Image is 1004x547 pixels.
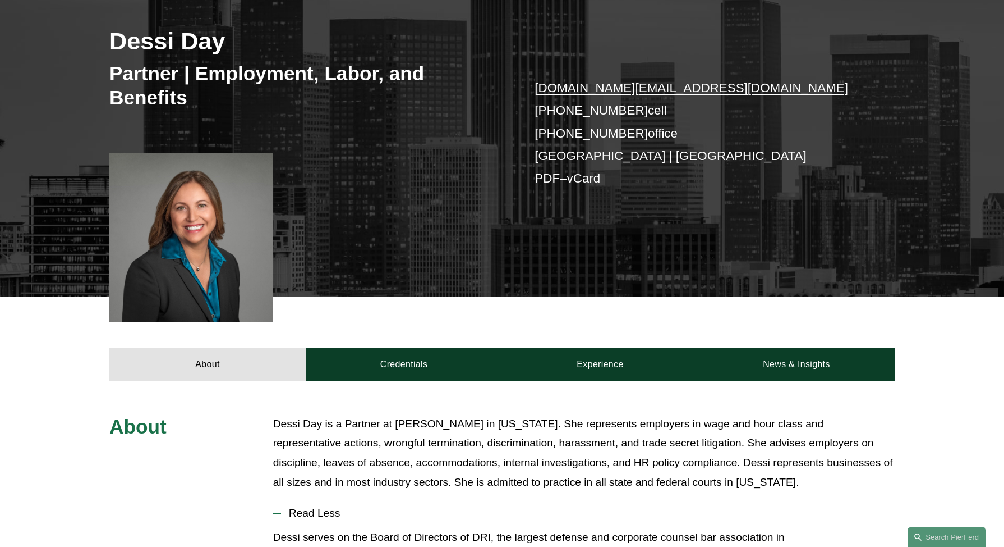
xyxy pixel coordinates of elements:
h2: Dessi Day [109,26,502,56]
a: vCard [567,171,601,185]
a: [PHONE_NUMBER] [535,126,648,140]
p: Dessi Day is a Partner at [PERSON_NAME] in [US_STATE]. She represents employers in wage and hour ... [273,414,895,492]
a: [PHONE_NUMBER] [535,103,648,117]
h3: Partner | Employment, Labor, and Benefits [109,61,502,110]
span: Read Less [281,507,895,519]
a: Search this site [908,527,986,547]
a: PDF [535,171,560,185]
a: Credentials [306,348,502,381]
span: About [109,416,167,437]
a: About [109,348,306,381]
a: Experience [502,348,698,381]
p: cell office [GEOGRAPHIC_DATA] | [GEOGRAPHIC_DATA] – [535,77,862,190]
a: News & Insights [698,348,895,381]
a: [DOMAIN_NAME][EMAIL_ADDRESS][DOMAIN_NAME] [535,81,848,95]
button: Read Less [273,499,895,528]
